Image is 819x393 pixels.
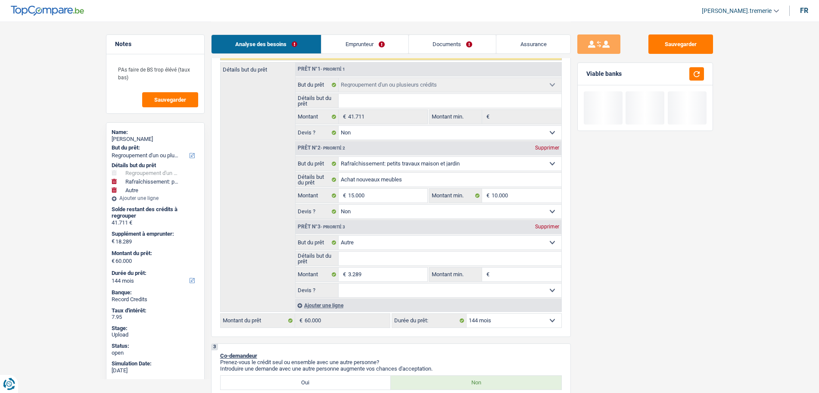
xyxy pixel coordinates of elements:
button: Sauvegarder [142,92,198,107]
span: € [112,238,115,245]
div: 41.711 € [112,219,199,226]
div: Ajouter une ligne [112,195,199,201]
span: [PERSON_NAME].tremerie [702,7,772,15]
a: Documents [409,35,496,53]
p: Introduire une demande avec une autre personne augmente vos chances d'acceptation. [220,365,562,372]
div: Prêt n°1 [296,66,347,72]
span: € [482,110,492,124]
a: Assurance [496,35,570,53]
label: Détails but du prêt [296,173,339,187]
span: Co-demandeur [220,352,257,359]
label: Oui [221,376,391,390]
label: Supplément à emprunter: [112,231,197,237]
label: Montant [296,189,339,203]
span: € [482,268,492,281]
label: Détails but du prêt [296,252,339,265]
div: Supprimer [533,145,561,150]
label: But du prêt: [112,144,197,151]
label: But du prêt [296,236,339,250]
div: Taux d'intérêt: [112,307,199,314]
span: € [339,110,348,124]
button: Sauvegarder [648,34,713,54]
div: Status: [112,343,199,349]
label: Montant du prêt [221,314,295,327]
span: Sauvegarder [154,97,186,103]
div: 7.95 [112,314,199,321]
a: [PERSON_NAME].tremerie [695,4,779,18]
div: open [112,349,199,356]
label: But du prêt [296,157,339,171]
label: But du prêt [296,78,339,92]
div: Détails but du prêt [112,162,199,169]
a: Analyse des besoins [212,35,321,53]
div: Viable banks [586,70,622,78]
span: - Priorité 2 [321,146,345,150]
div: Solde restant des crédits à regrouper [112,206,199,219]
div: Supprimer [533,224,561,229]
label: Durée du prêt: [392,314,467,327]
a: Emprunteur [321,35,408,53]
label: Détails but du prêt [296,94,339,108]
div: [DATE] [112,367,199,374]
span: € [295,314,305,327]
h5: Notes [115,41,196,48]
span: € [339,268,348,281]
span: - Priorité 3 [321,225,345,229]
label: Devis ? [296,284,339,297]
div: Stage: [112,325,199,332]
div: Simulation Date: [112,360,199,367]
div: fr [800,6,808,15]
div: Upload [112,331,199,338]
div: Ajouter une ligne [295,299,561,312]
div: Name: [112,129,199,136]
label: Non [391,376,561,390]
span: € [482,189,492,203]
span: € [339,189,348,203]
label: Détails but du prêt [221,62,295,72]
label: Montant [296,268,339,281]
div: Prêt n°2 [296,145,347,151]
div: Banque: [112,289,199,296]
div: Prêt n°3 [296,224,347,230]
label: Montant du prêt: [112,250,197,257]
label: Montant [296,110,339,124]
img: TopCompare Logo [11,6,84,16]
label: Montant min. [430,189,482,203]
div: Record Credits [112,296,199,303]
div: 3 [212,344,218,350]
span: € [112,258,115,265]
label: Montant min. [430,110,482,124]
div: [PERSON_NAME] [112,136,199,143]
label: Durée du prêt: [112,270,197,277]
p: Prenez-vous le crédit seul ou ensemble avec une autre personne? [220,359,562,365]
span: - Priorité 1 [321,67,345,72]
label: Devis ? [296,126,339,140]
label: Devis ? [296,205,339,218]
label: Montant min. [430,268,482,281]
